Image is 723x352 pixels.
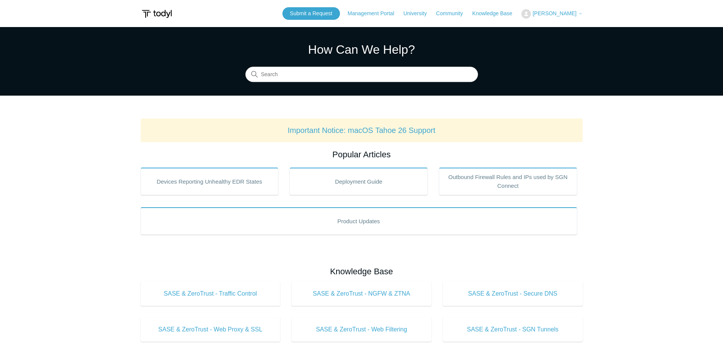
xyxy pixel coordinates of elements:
a: Important Notice: macOS Tahoe 26 Support [288,126,436,134]
span: SASE & ZeroTrust - SGN Tunnels [454,325,571,334]
a: SASE & ZeroTrust - Web Filtering [292,317,431,342]
span: SASE & ZeroTrust - NGFW & ZTNA [303,289,420,298]
a: SASE & ZeroTrust - Web Proxy & SSL [141,317,281,342]
span: SASE & ZeroTrust - Web Filtering [303,325,420,334]
a: Community [436,10,471,18]
span: [PERSON_NAME] [532,10,576,16]
span: SASE & ZeroTrust - Web Proxy & SSL [152,325,269,334]
span: SASE & ZeroTrust - Secure DNS [454,289,571,298]
h1: How Can We Help? [245,40,478,59]
a: Deployment Guide [290,168,428,195]
h2: Knowledge Base [141,265,583,278]
a: Devices Reporting Unhealthy EDR States [141,168,279,195]
button: [PERSON_NAME] [521,9,582,19]
a: SASE & ZeroTrust - Secure DNS [443,282,583,306]
a: Submit a Request [282,7,340,20]
a: SASE & ZeroTrust - SGN Tunnels [443,317,583,342]
a: University [403,10,434,18]
a: Product Updates [141,207,577,235]
input: Search [245,67,478,82]
a: Knowledge Base [472,10,520,18]
a: SASE & ZeroTrust - NGFW & ZTNA [292,282,431,306]
h2: Popular Articles [141,148,583,161]
a: Management Portal [348,10,402,18]
a: SASE & ZeroTrust - Traffic Control [141,282,281,306]
span: SASE & ZeroTrust - Traffic Control [152,289,269,298]
img: Todyl Support Center Help Center home page [141,7,173,21]
a: Outbound Firewall Rules and IPs used by SGN Connect [439,168,577,195]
